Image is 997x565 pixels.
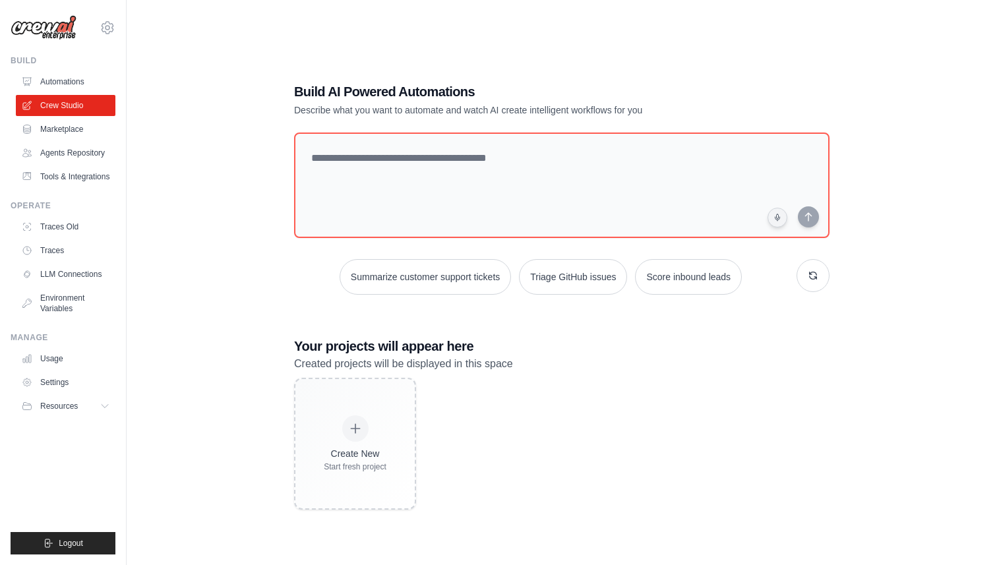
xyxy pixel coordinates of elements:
div: Operate [11,200,115,211]
span: Resources [40,401,78,411]
span: Logout [59,538,83,549]
a: Traces Old [16,216,115,237]
a: Agents Repository [16,142,115,164]
button: Get new suggestions [797,259,830,292]
div: Build [11,55,115,66]
div: Create New [324,447,386,460]
a: Usage [16,348,115,369]
a: Crew Studio [16,95,115,116]
div: Start fresh project [324,461,386,472]
button: Resources [16,396,115,417]
button: Logout [11,532,115,554]
h1: Build AI Powered Automations [294,82,737,101]
iframe: Chat Widget [931,502,997,565]
p: Describe what you want to automate and watch AI create intelligent workflows for you [294,104,737,117]
a: Automations [16,71,115,92]
button: Summarize customer support tickets [340,259,511,295]
a: Tools & Integrations [16,166,115,187]
img: Logo [11,15,76,40]
button: Click to speak your automation idea [768,208,787,227]
a: Settings [16,372,115,393]
p: Created projects will be displayed in this space [294,355,830,372]
a: Traces [16,240,115,261]
button: Triage GitHub issues [519,259,627,295]
a: LLM Connections [16,264,115,285]
div: Manage [11,332,115,343]
h3: Your projects will appear here [294,337,830,355]
a: Marketplace [16,119,115,140]
a: Environment Variables [16,287,115,319]
button: Score inbound leads [635,259,742,295]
